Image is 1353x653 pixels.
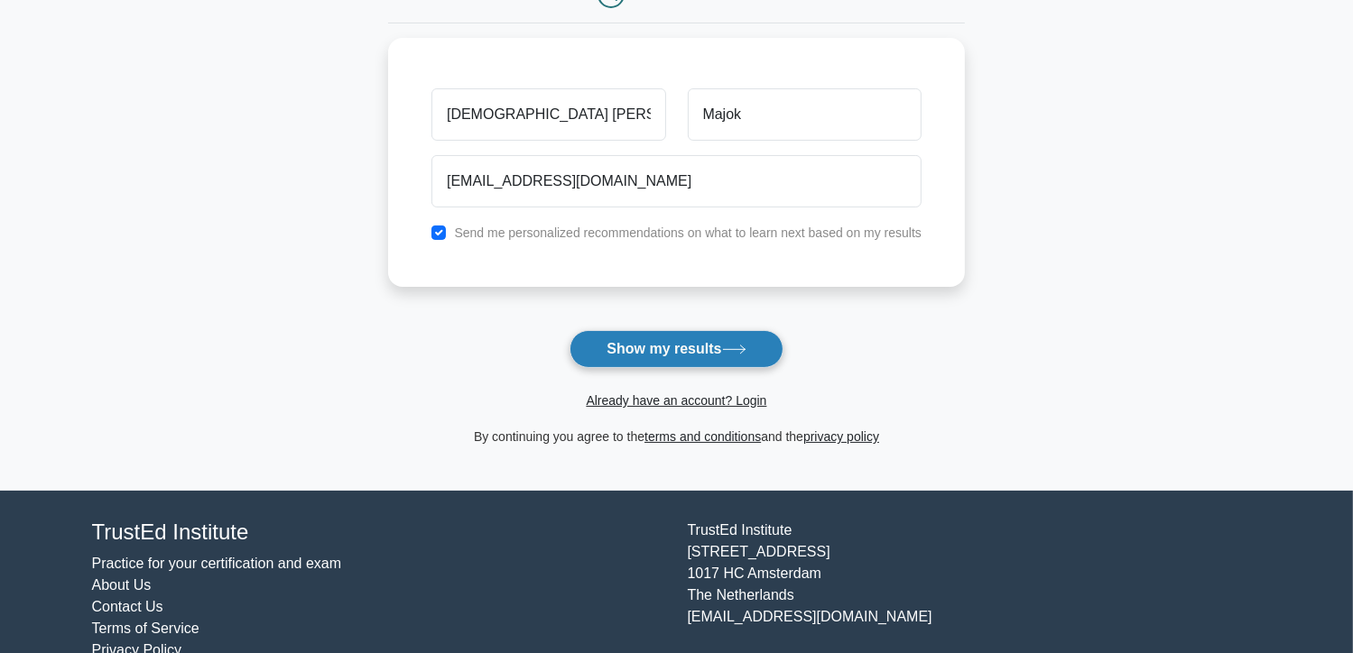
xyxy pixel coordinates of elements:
[92,577,152,593] a: About Us
[92,520,666,546] h4: TrustEd Institute
[431,155,922,207] input: Email
[688,88,922,141] input: Last name
[431,88,665,141] input: First name
[803,429,879,444] a: privacy policy
[92,599,163,614] a: Contact Us
[377,426,976,447] div: By continuing you agree to the and the
[644,429,761,444] a: terms and conditions
[92,556,342,571] a: Practice for your certification and exam
[586,393,766,408] a: Already have an account? Login
[92,621,199,636] a: Terms of Service
[570,330,783,368] button: Show my results
[454,225,922,240] label: Send me personalized recommendations on what to learn next based on my results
